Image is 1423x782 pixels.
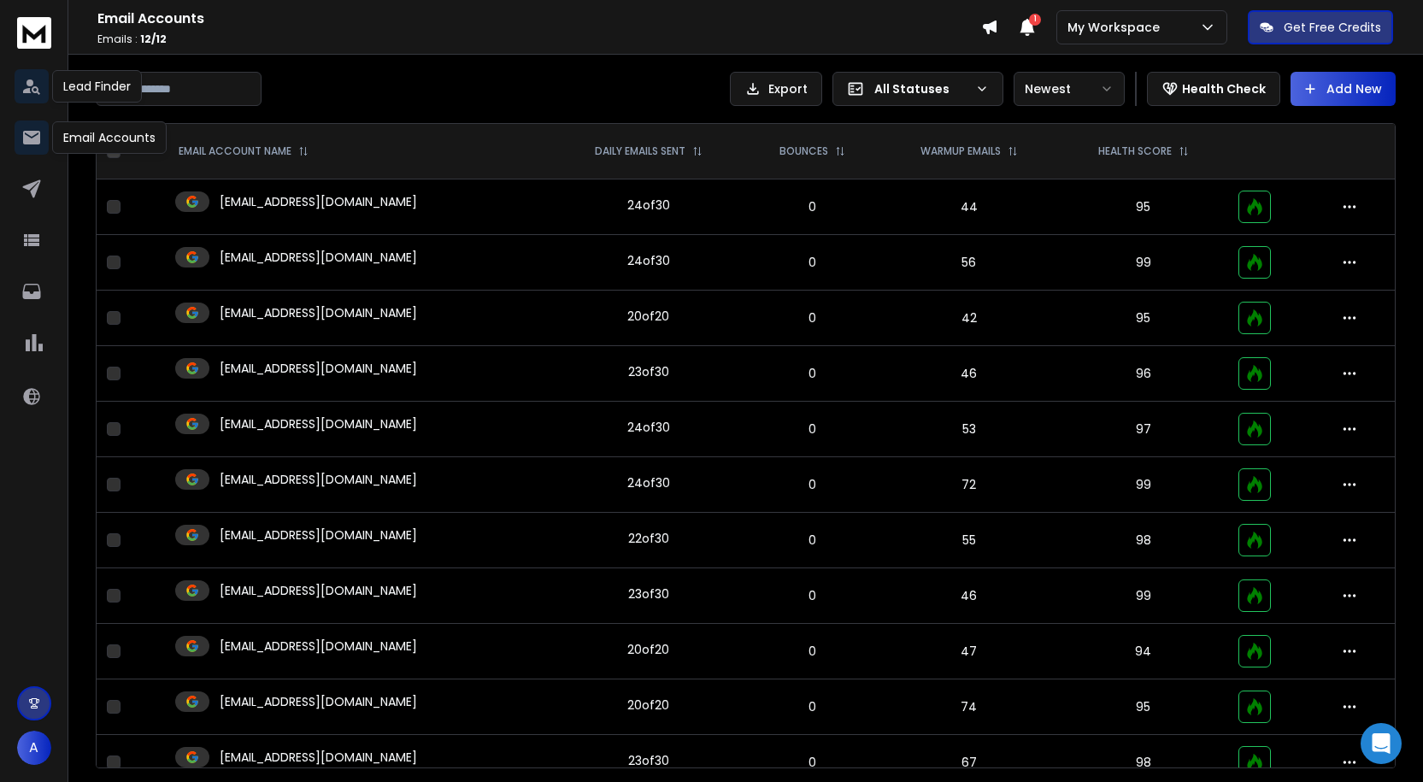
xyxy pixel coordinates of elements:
button: Newest [1014,72,1125,106]
p: DAILY EMAILS SENT [595,144,685,158]
p: [EMAIL_ADDRESS][DOMAIN_NAME] [220,693,417,710]
td: 46 [879,346,1059,402]
button: A [17,731,51,765]
p: 0 [756,420,869,438]
p: 0 [756,309,869,326]
td: 94 [1058,624,1227,679]
td: 56 [879,235,1059,291]
td: 72 [879,457,1059,513]
p: Health Check [1182,80,1266,97]
div: 20 of 20 [627,697,669,714]
button: Add New [1291,72,1396,106]
p: [EMAIL_ADDRESS][DOMAIN_NAME] [220,582,417,599]
td: 97 [1058,402,1227,457]
div: Lead Finder [52,70,142,103]
p: BOUNCES [779,144,828,158]
td: 55 [879,513,1059,568]
td: 98 [1058,513,1227,568]
div: 24 of 30 [627,197,670,214]
p: Get Free Credits [1284,19,1381,36]
div: 24 of 30 [627,474,670,491]
div: 24 of 30 [627,419,670,436]
p: My Workspace [1067,19,1167,36]
button: Get Free Credits [1248,10,1393,44]
p: 0 [756,198,869,215]
p: 0 [756,254,869,271]
p: [EMAIL_ADDRESS][DOMAIN_NAME] [220,304,417,321]
p: [EMAIL_ADDRESS][DOMAIN_NAME] [220,360,417,377]
td: 74 [879,679,1059,735]
td: 95 [1058,179,1227,235]
button: Health Check [1147,72,1280,106]
h1: Email Accounts [97,9,981,29]
td: 42 [879,291,1059,346]
td: 96 [1058,346,1227,402]
td: 99 [1058,457,1227,513]
p: 0 [756,532,869,549]
p: 0 [756,476,869,493]
p: WARMUP EMAILS [920,144,1001,158]
div: Open Intercom Messenger [1361,723,1402,764]
td: 95 [1058,679,1227,735]
td: 99 [1058,568,1227,624]
p: All Statuses [874,80,968,97]
p: 0 [756,698,869,715]
button: Export [730,72,822,106]
span: 1 [1029,14,1041,26]
p: HEALTH SCORE [1098,144,1172,158]
div: 23 of 30 [628,585,669,603]
div: 23 of 30 [628,363,669,380]
div: EMAIL ACCOUNT NAME [179,144,309,158]
p: [EMAIL_ADDRESS][DOMAIN_NAME] [220,638,417,655]
td: 44 [879,179,1059,235]
p: [EMAIL_ADDRESS][DOMAIN_NAME] [220,749,417,766]
div: 22 of 30 [628,530,669,547]
img: logo [17,17,51,49]
td: 47 [879,624,1059,679]
p: [EMAIL_ADDRESS][DOMAIN_NAME] [220,415,417,432]
p: 0 [756,365,869,382]
p: 0 [756,643,869,660]
p: 0 [756,587,869,604]
div: Email Accounts [52,121,167,154]
td: 99 [1058,235,1227,291]
p: [EMAIL_ADDRESS][DOMAIN_NAME] [220,193,417,210]
p: [EMAIL_ADDRESS][DOMAIN_NAME] [220,249,417,266]
td: 95 [1058,291,1227,346]
div: 20 of 20 [627,641,669,658]
div: 20 of 20 [627,308,669,325]
p: [EMAIL_ADDRESS][DOMAIN_NAME] [220,526,417,544]
span: 12 / 12 [140,32,167,46]
p: [EMAIL_ADDRESS][DOMAIN_NAME] [220,471,417,488]
div: 23 of 30 [628,752,669,769]
div: 24 of 30 [627,252,670,269]
td: 46 [879,568,1059,624]
p: Emails : [97,32,981,46]
p: 0 [756,754,869,771]
td: 53 [879,402,1059,457]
